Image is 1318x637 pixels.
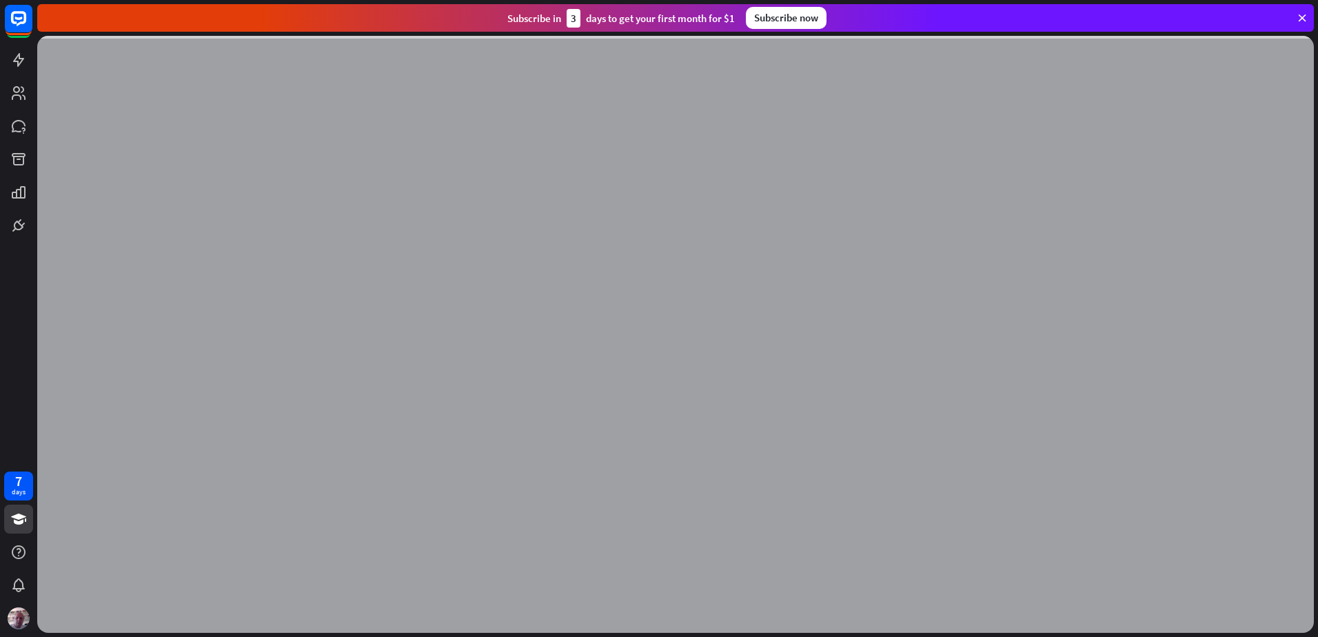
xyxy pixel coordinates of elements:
[12,487,26,497] div: days
[746,7,827,29] div: Subscribe now
[15,475,22,487] div: 7
[567,9,580,28] div: 3
[507,9,735,28] div: Subscribe in days to get your first month for $1
[4,472,33,501] a: 7 days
